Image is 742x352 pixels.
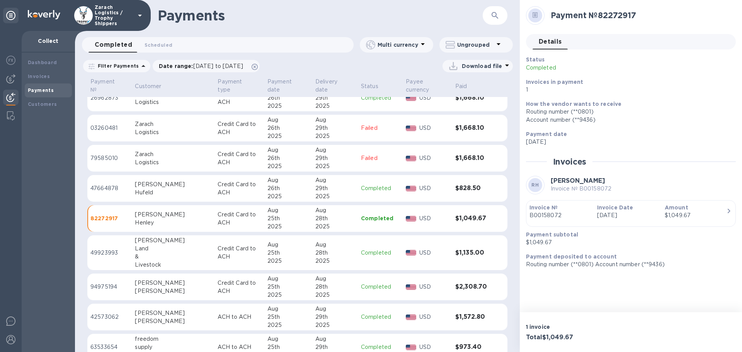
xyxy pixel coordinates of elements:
div: [PERSON_NAME] [135,180,211,189]
div: 29th [315,184,355,192]
div: 2025 [315,132,355,140]
p: Credit Card to ACH [218,279,261,295]
p: Credit Card to ACH [218,150,261,167]
b: Payment subtotal [526,231,578,238]
p: Payment date [267,78,299,94]
p: $1,049.67 [526,238,730,247]
h3: Total $1,049.67 [526,334,628,341]
p: B00158072 [529,211,591,219]
span: Payment date [267,78,309,94]
span: Delivery date [315,78,355,94]
b: Payment deposited to account [526,253,617,260]
button: Invoice №B00158072Invoice Date[DATE]Amount$1,049.67 [526,200,736,227]
div: 25th [267,343,309,351]
div: 28th [315,214,355,223]
div: 2025 [315,223,355,231]
p: Download file [462,62,502,70]
p: Payment type [218,78,251,94]
div: 29th [315,154,355,162]
p: Delivery date [315,78,345,94]
p: 26962873 [90,94,129,102]
b: Payments [28,87,54,93]
p: Credit Card to ACH [218,180,261,197]
p: Credit Card to ACH [218,90,261,106]
b: Payment date [526,131,567,137]
div: Aug [267,335,309,343]
div: 25th [267,313,309,321]
p: Credit Card to ACH [218,120,261,136]
div: 29th [315,94,355,102]
p: USD [419,283,449,291]
div: [PERSON_NAME] [135,211,211,219]
p: Invoice № B00158072 [551,185,612,193]
p: Completed [361,249,400,257]
div: Livestock [135,261,211,269]
div: Routing number (**0801) [526,108,730,116]
div: Hufeld [135,189,211,197]
div: Aug [267,275,309,283]
p: Failed [361,124,400,132]
p: 1 [526,86,730,94]
div: Aug [315,116,355,124]
b: Amount [665,204,688,211]
div: [PERSON_NAME] [135,317,211,325]
b: How the vendor wants to receive [526,101,622,107]
div: Account number (**9436) [526,116,730,124]
h2: Invoices [553,157,587,167]
p: Failed [361,154,400,162]
div: Aug [267,146,309,154]
span: Scheduled [145,41,172,49]
img: USD [406,95,416,101]
p: Status [361,82,378,90]
span: Payee currency [406,78,449,94]
p: USD [419,313,449,321]
div: 2025 [315,192,355,201]
b: Status [526,56,545,63]
div: Date range:[DATE] to [DATE] [153,60,260,72]
div: 29th [315,124,355,132]
div: 2025 [267,102,309,110]
img: USD [406,345,416,350]
p: Zarach Logistics / Trophy Shippers [95,5,133,26]
div: Aug [315,275,355,283]
p: Customer [135,82,161,90]
h3: $2,308.70 [455,283,492,291]
h3: $828.50 [455,185,492,192]
h3: $1,049.67 [455,215,492,222]
div: 2025 [315,291,355,299]
img: USD [406,284,416,290]
div: Logistics [135,98,211,106]
p: ACH to ACH [218,313,261,321]
div: [PERSON_NAME] [135,279,211,287]
div: 26th [267,154,309,162]
span: Status [361,82,388,90]
div: Logistics [135,158,211,167]
p: USD [419,214,449,223]
div: 26th [267,184,309,192]
p: Ungrouped [457,41,494,49]
div: & [135,253,211,261]
p: Routing number (**0801) Account number (**9436) [526,260,730,269]
div: Aug [315,241,355,249]
p: 47664878 [90,184,129,192]
p: Completed [361,283,400,291]
p: 49923993 [90,249,129,257]
p: ACH to ACH [218,343,261,351]
div: 2025 [267,291,309,299]
div: [PERSON_NAME] [135,287,211,295]
p: Completed [361,214,400,222]
img: Logo [28,10,60,19]
div: freedom [135,335,211,343]
h2: Payment № 82272917 [551,10,730,20]
p: Paid [455,82,467,90]
b: Invoice № [529,204,558,211]
div: 25th [267,249,309,257]
h3: $973.40 [455,343,492,351]
b: Invoices in payment [526,79,584,85]
span: Payment type [218,78,261,94]
p: Completed [361,313,400,321]
img: USD [406,315,416,320]
b: Customers [28,101,57,107]
div: 2025 [315,162,355,170]
p: USD [419,154,449,162]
